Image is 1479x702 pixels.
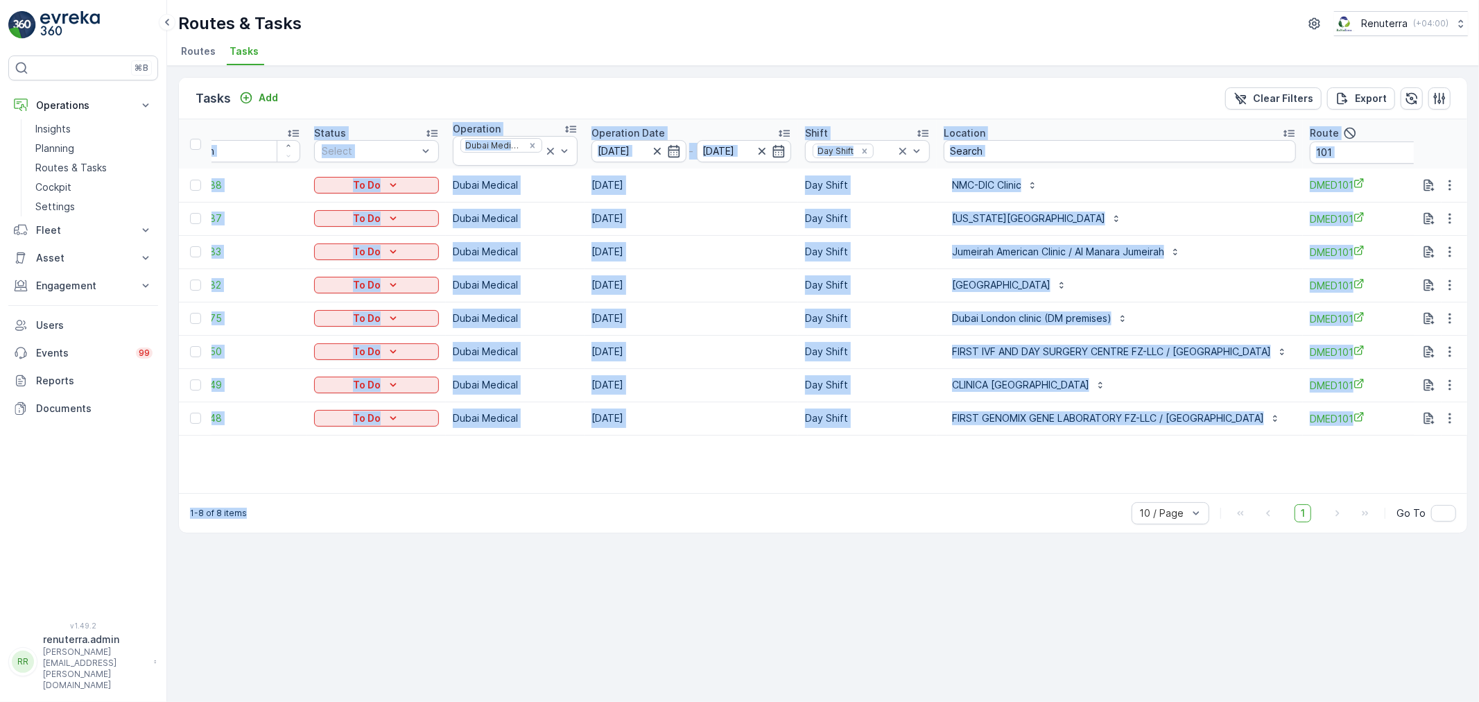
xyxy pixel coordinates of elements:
a: 21256350 [175,345,300,359]
td: Dubai Medical [446,268,585,302]
td: [DATE] [585,302,798,335]
p: ⌘B [135,62,148,74]
p: CLINICA [GEOGRAPHIC_DATA] [952,378,1089,392]
a: DMED101 [1310,311,1435,326]
button: To Do [314,310,439,327]
p: Insights [35,122,71,136]
button: To Do [314,243,439,260]
p: 99 [139,348,150,359]
p: 1-8 of 8 items [190,508,247,519]
span: DMED101 [1310,178,1435,192]
p: To Do [353,311,381,325]
input: Search [1310,142,1435,164]
span: Tasks [230,44,259,58]
a: Documents [8,395,158,422]
td: [DATE] [585,235,798,268]
a: 21256375 [175,311,300,325]
a: Insights [30,119,158,139]
td: Day Shift [798,402,937,435]
p: ( +04:00 ) [1413,18,1448,29]
p: Fleet [36,223,130,237]
td: Day Shift [798,335,937,368]
td: [DATE] [585,335,798,368]
div: Toggle Row Selected [190,313,201,324]
p: [US_STATE][GEOGRAPHIC_DATA] [952,212,1105,225]
div: Toggle Row Selected [190,346,201,357]
button: NMC-DIC Clinic [944,174,1046,196]
div: Toggle Row Selected [190,379,201,391]
img: Screenshot_2024-07-26_at_13.33.01.png [1334,16,1356,31]
button: Export [1327,87,1395,110]
p: Clear Filters [1253,92,1313,105]
p: Operation Date [591,126,665,140]
p: Planning [35,142,74,155]
a: DMED101 [1310,278,1435,293]
button: Add [234,89,284,106]
p: To Do [353,212,381,225]
td: Dubai Medical [446,402,585,435]
p: To Do [353,378,381,392]
a: Reports [8,367,158,395]
p: Reports [36,374,153,388]
td: Dubai Medical [446,302,585,335]
a: Events99 [8,339,158,367]
p: Route [1310,126,1339,140]
td: Dubai Medical [446,335,585,368]
a: DMED101 [1310,378,1435,393]
p: Add [259,91,278,105]
input: dd/mm/yyyy [697,140,792,162]
p: Select [322,144,417,158]
td: Dubai Medical [446,169,585,202]
p: Location [944,126,985,140]
span: 21256388 [175,178,300,192]
p: - [689,143,694,160]
span: Go To [1396,506,1426,520]
span: 21256383 [175,245,300,259]
a: Users [8,311,158,339]
div: Toggle Row Selected [190,180,201,191]
td: Dubai Medical [446,368,585,402]
div: RR [12,651,34,673]
a: DMED101 [1310,411,1435,426]
button: FIRST IVF AND DAY SURGERY CENTRE FZ-LLC / [GEOGRAPHIC_DATA] [944,341,1296,363]
p: Documents [36,402,153,416]
div: Day Shift [813,144,856,157]
img: logo_light-DOdMpM7g.png [40,11,100,39]
button: FIRST GENOMIX GENE LABORATORY FZ-LLC / [GEOGRAPHIC_DATA] [944,407,1289,429]
input: dd/mm/yyyy [591,140,686,162]
td: [DATE] [585,169,798,202]
img: logo [8,11,36,39]
td: Day Shift [798,302,937,335]
p: To Do [353,411,381,425]
td: Day Shift [798,268,937,302]
button: Dubai London clinic (DM premises) [944,307,1136,329]
p: Operations [36,99,130,112]
p: Operation [453,122,501,136]
p: [GEOGRAPHIC_DATA] [952,278,1050,292]
div: Dubai Medical [461,139,524,152]
p: Users [36,318,153,332]
td: [DATE] [585,268,798,302]
a: 21256387 [175,212,300,225]
p: NMC-DIC Clinic [952,178,1021,192]
td: [DATE] [585,202,798,235]
td: [DATE] [585,402,798,435]
div: Remove Dubai Medical [525,140,540,151]
button: To Do [314,377,439,393]
p: Dubai London clinic (DM premises) [952,311,1112,325]
p: Shift [805,126,828,140]
td: Dubai Medical [446,235,585,268]
p: Routes & Tasks [35,161,107,175]
p: Settings [35,200,75,214]
p: To Do [353,178,381,192]
div: Toggle Row Selected [190,280,201,291]
a: Cockpit [30,178,158,197]
button: CLINICA [GEOGRAPHIC_DATA] [944,374,1114,396]
p: Renuterra [1361,17,1408,31]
